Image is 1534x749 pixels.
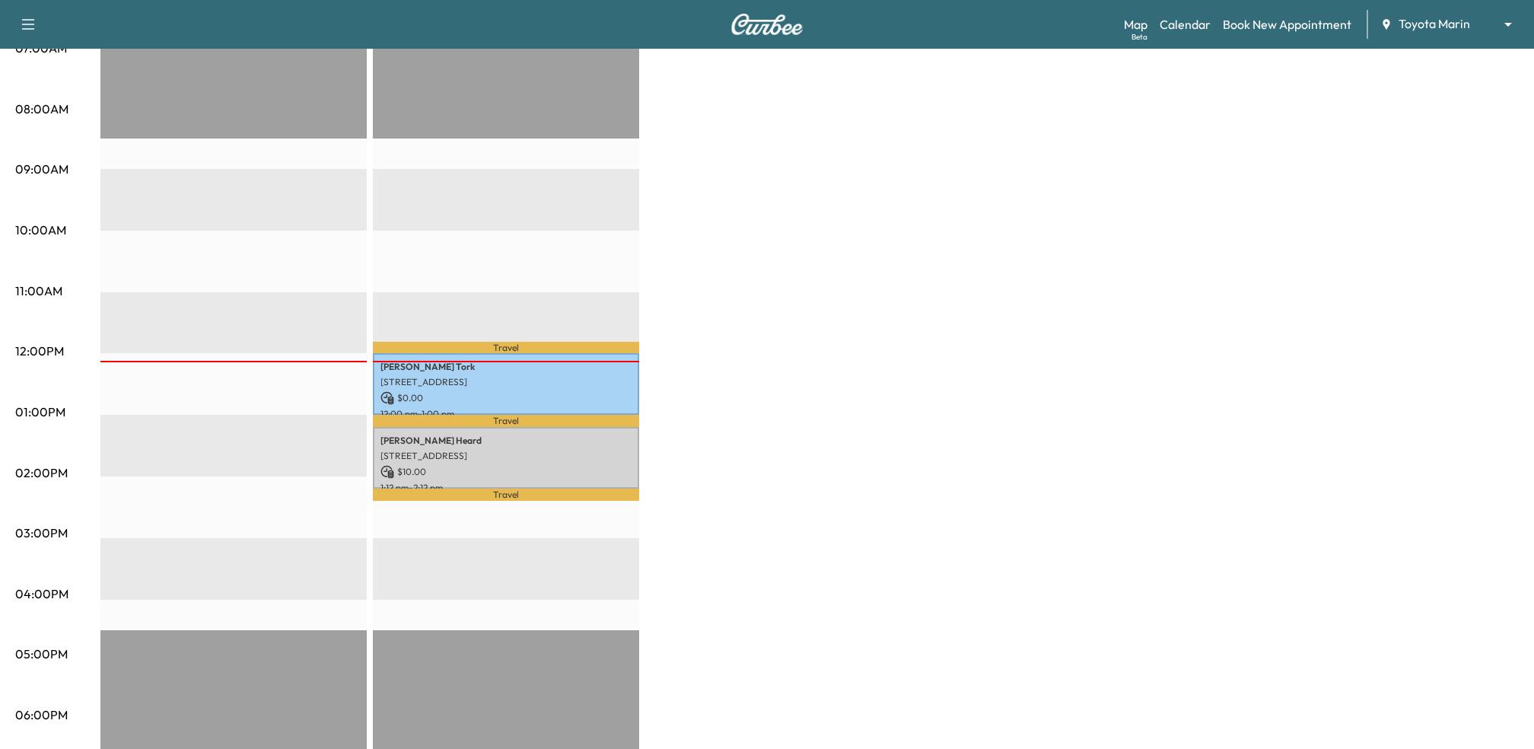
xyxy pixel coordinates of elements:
[15,524,68,542] p: 03:00PM
[380,391,632,405] p: $ 0.00
[15,464,68,482] p: 02:00PM
[380,465,632,479] p: $ 10.00
[373,342,639,353] p: Travel
[1160,15,1211,33] a: Calendar
[380,408,632,420] p: 12:00 pm - 1:00 pm
[15,403,65,421] p: 01:00PM
[15,282,62,300] p: 11:00AM
[15,645,68,663] p: 05:00PM
[1223,15,1351,33] a: Book New Appointment
[1131,31,1147,43] div: Beta
[1399,15,1470,33] span: Toyota Marin
[380,361,632,373] p: [PERSON_NAME] Tork
[380,435,632,447] p: [PERSON_NAME] Heard
[1124,15,1147,33] a: MapBeta
[373,415,639,427] p: Travel
[380,450,632,462] p: [STREET_ADDRESS]
[730,14,804,35] img: Curbee Logo
[15,221,66,239] p: 10:00AM
[15,342,64,360] p: 12:00PM
[373,489,639,501] p: Travel
[380,376,632,388] p: [STREET_ADDRESS]
[15,706,68,724] p: 06:00PM
[15,100,68,118] p: 08:00AM
[15,160,68,178] p: 09:00AM
[380,482,632,494] p: 1:12 pm - 2:12 pm
[15,585,68,603] p: 04:00PM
